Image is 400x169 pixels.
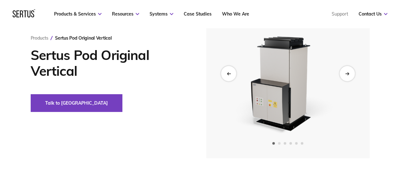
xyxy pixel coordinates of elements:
a: Support [332,11,348,17]
a: Contact Us [359,11,387,17]
a: Resources [112,11,139,17]
a: Products [31,35,48,41]
span: Go to slide 2 [278,142,280,145]
div: Previous slide [221,66,236,81]
a: Who We Are [222,11,249,17]
button: Talk to [GEOGRAPHIC_DATA] [31,94,122,112]
a: Systems [150,11,173,17]
a: Case Studies [184,11,212,17]
a: Products & Services [54,11,102,17]
iframe: Chat Widget [286,95,400,169]
span: Go to slide 3 [284,142,286,145]
div: Next slide [340,66,355,81]
h1: Sertus Pod Original Vertical [31,47,187,79]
